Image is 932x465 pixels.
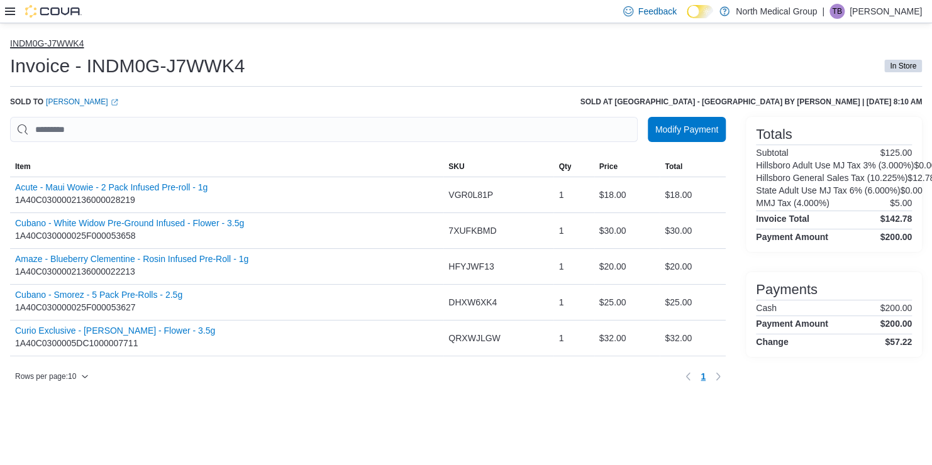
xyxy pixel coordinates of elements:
[880,319,912,329] h4: $200.00
[822,4,824,19] p: |
[558,161,571,172] span: Qty
[15,254,248,264] button: Amaze - Blueberry Clementine - Rosin Infused Pre-Roll - 1g
[111,99,118,106] svg: External link
[15,371,76,381] span: Rows per page : 10
[15,218,244,243] div: 1A40C030000025F000053658
[880,148,912,158] p: $125.00
[885,337,912,347] h4: $57.22
[594,325,660,351] div: $32.00
[448,259,494,274] span: HFYJWF13
[900,185,922,195] p: $0.00
[756,282,818,297] h3: Payments
[15,325,215,336] button: Curio Exclusive - [PERSON_NAME] - Flower - 3.5g
[638,5,677,18] span: Feedback
[448,187,493,202] span: VGR0L81P
[448,223,496,238] span: 7XUFKBMD
[553,325,594,351] div: 1
[594,156,660,177] button: Price
[10,117,638,142] input: This is a search bar. As you type, the results lower in the page will automatically filter.
[655,123,718,136] span: Modify Payment
[660,254,726,279] div: $20.00
[15,254,248,279] div: 1A40C0300002136000022213
[553,182,594,207] div: 1
[687,5,713,18] input: Dark Mode
[10,53,245,79] h1: Invoice - INDM0G-J7WWK4
[10,38,84,48] button: INDM0G-J7WWK4
[599,161,618,172] span: Price
[15,325,215,351] div: 1A40C0300005DC1000007711
[890,198,912,208] p: $5.00
[10,156,443,177] button: Item
[756,185,900,195] h6: State Adult Use MJ Tax 6% (6.000%)
[665,161,682,172] span: Total
[553,156,594,177] button: Qty
[594,254,660,279] div: $20.00
[756,232,828,242] h4: Payment Amount
[10,97,118,107] div: Sold to
[660,218,726,243] div: $30.00
[680,366,726,386] nav: Pagination for table: MemoryTable from EuiInMemoryTable
[660,290,726,315] div: $25.00
[648,117,726,142] button: Modify Payment
[448,295,497,310] span: DHXW6XK4
[884,60,922,72] span: In Store
[829,4,845,19] div: Terrah Basler
[696,366,711,386] ul: Pagination for table: MemoryTable from EuiInMemoryTable
[756,173,907,183] h6: Hillsboro General Sales Tax (10.225%)
[443,156,553,177] button: SKU
[15,182,208,192] button: Acute - Maui Wowie - 2 Pack Infused Pre-roll - 1g
[594,218,660,243] div: $30.00
[756,303,777,313] h6: Cash
[10,369,94,384] button: Rows per page:10
[756,160,914,170] h6: Hillsboro Adult Use MJ Tax 3% (3.000%)
[701,370,706,383] span: 1
[711,369,726,384] button: Next page
[15,218,244,228] button: Cubano - White Widow Pre-Ground Infused - Flower - 3.5g
[553,218,594,243] div: 1
[756,148,788,158] h6: Subtotal
[756,319,828,329] h4: Payment Amount
[15,182,208,207] div: 1A40C0300002136000028219
[15,290,182,315] div: 1A40C030000025F000053627
[25,5,82,18] img: Cova
[756,198,829,208] h6: MMJ Tax (4.000%)
[594,290,660,315] div: $25.00
[880,232,912,242] h4: $200.00
[880,303,912,313] p: $200.00
[448,331,500,346] span: QRXWJLGW
[15,290,182,300] button: Cubano - Smorez - 5 Pack Pre-Rolls - 2.5g
[660,325,726,351] div: $32.00
[15,161,31,172] span: Item
[660,156,726,177] button: Total
[680,369,696,384] button: Previous page
[660,182,726,207] div: $18.00
[696,366,711,386] button: Page 1 of 1
[553,254,594,279] div: 1
[10,38,922,51] nav: An example of EuiBreadcrumbs
[880,214,912,224] h4: $142.78
[46,97,118,107] a: [PERSON_NAME]External link
[553,290,594,315] div: 1
[850,4,922,19] p: [PERSON_NAME]
[580,97,922,107] h6: Sold at [GEOGRAPHIC_DATA] - [GEOGRAPHIC_DATA] by [PERSON_NAME] | [DATE] 8:10 AM
[448,161,464,172] span: SKU
[594,182,660,207] div: $18.00
[756,127,792,142] h3: Totals
[736,4,817,19] p: North Medical Group
[890,60,916,72] span: In Store
[756,337,788,347] h4: Change
[832,4,841,19] span: TB
[756,214,809,224] h4: Invoice Total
